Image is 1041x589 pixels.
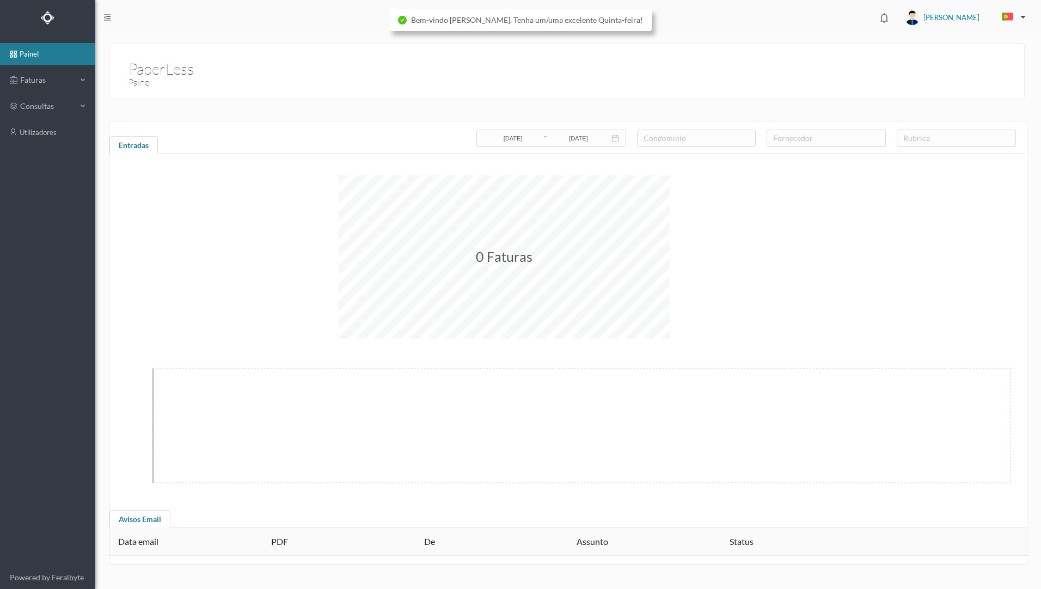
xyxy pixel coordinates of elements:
[128,57,194,62] h1: PaperLess
[730,536,754,547] span: Status
[128,76,572,89] h3: Painel
[644,133,745,144] div: condomínio
[398,16,407,24] i: icon: check-circle
[103,14,111,21] i: icon: menu-fold
[424,536,435,547] span: De
[17,75,77,85] span: Faturas
[109,510,170,532] div: Avisos Email
[411,15,643,24] span: Bem-vindo [PERSON_NAME]. Tenha um/uma excelente Quinta-feira!
[903,133,1005,144] div: rubrica
[109,136,158,158] div: Entradas
[993,9,1030,26] button: PT
[20,101,75,112] span: consultas
[577,536,608,547] span: Assunto
[905,10,920,25] img: user_titan3.af2715ee.jpg
[611,134,619,142] i: icon: calendar
[877,11,891,25] i: icon: bell
[548,132,608,144] input: Data final
[41,11,54,24] img: Logo
[483,132,543,144] input: Data inicial
[271,536,288,547] span: PDF
[773,133,874,144] div: fornecedor
[476,248,532,265] span: 0 Faturas
[118,536,158,547] span: Data email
